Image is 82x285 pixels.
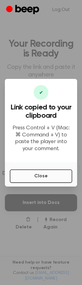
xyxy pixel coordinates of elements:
[10,169,72,183] button: Close
[10,125,72,152] p: Press Control + V (Mac: ⌘ Command + V) to paste the player into your comment.
[34,85,48,100] div: ✔
[6,4,41,16] a: Beep
[46,2,76,17] a: Log Out
[10,103,72,120] h3: Link copied to your clipboard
